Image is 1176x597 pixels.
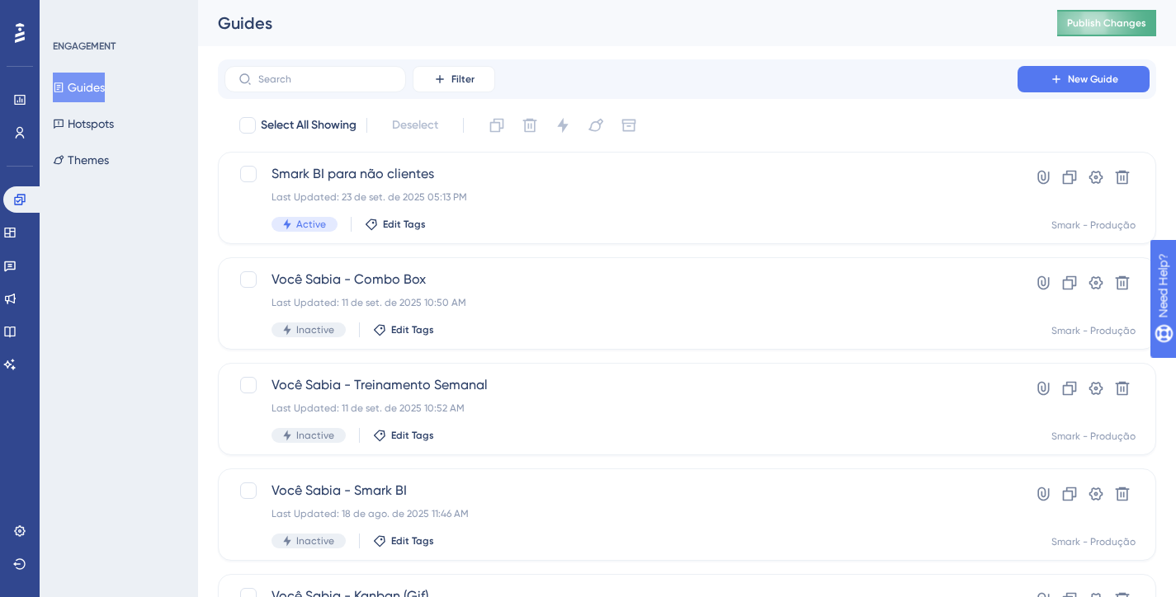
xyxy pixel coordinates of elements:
[377,110,453,140] button: Deselect
[1051,324,1136,337] div: Smark - Produção
[365,218,426,231] button: Edit Tags
[218,12,1016,35] div: Guides
[1057,10,1156,36] button: Publish Changes
[272,507,971,520] div: Last Updated: 18 de ago. de 2025 11:46 AM
[53,73,105,102] button: Guides
[53,40,116,53] div: ENGAGEMENT
[373,534,434,548] button: Edit Tags
[40,4,104,24] span: Need Help?
[272,481,971,501] span: Você Sabia - Smark BI
[391,323,434,336] span: Edit Tags
[296,323,334,336] span: Inactive
[272,190,971,204] div: Last Updated: 23 de set. de 2025 05:13 PM
[258,73,392,85] input: Search
[1051,219,1136,232] div: Smark - Produção
[1068,73,1118,86] span: New Guide
[391,429,434,442] span: Edit Tags
[53,109,114,139] button: Hotspots
[373,429,434,442] button: Edit Tags
[272,296,971,309] div: Last Updated: 11 de set. de 2025 10:50 AM
[1067,16,1146,30] span: Publish Changes
[451,73,475,86] span: Filter
[1051,535,1136,548] div: Smark - Produção
[1051,430,1136,443] div: Smark - Produção
[383,218,426,231] span: Edit Tags
[272,402,971,415] div: Last Updated: 11 de set. de 2025 10:52 AM
[53,145,109,175] button: Themes
[272,375,971,395] span: Você Sabia - Treinamento Semanal
[1018,66,1150,92] button: New Guide
[296,429,334,442] span: Inactive
[413,66,495,92] button: Filter
[373,323,434,336] button: Edit Tags
[391,534,434,548] span: Edit Tags
[272,270,971,289] span: Você Sabia - Combo Box
[392,115,438,135] span: Deselect
[272,164,971,184] span: Smark BI para não clientes
[261,115,357,135] span: Select All Showing
[296,218,326,231] span: Active
[296,534,334,548] span: Inactive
